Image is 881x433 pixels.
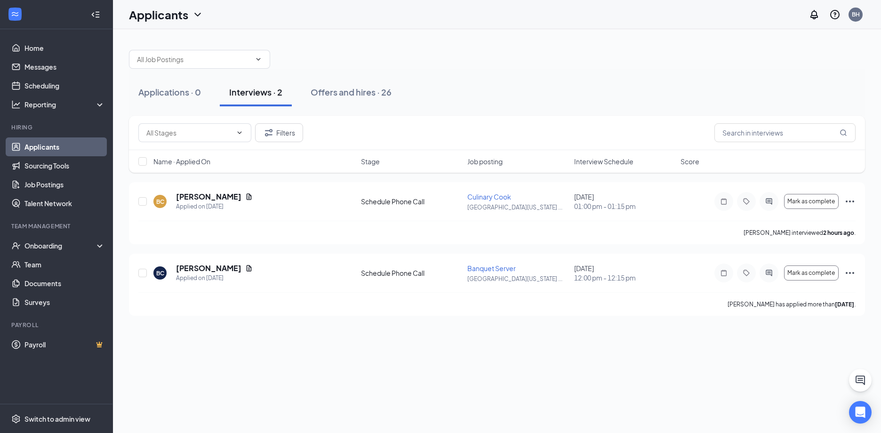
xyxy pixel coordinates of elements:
div: Reporting [24,100,105,109]
b: [DATE] [835,301,854,308]
svg: UserCheck [11,241,21,250]
svg: Collapse [91,10,100,19]
h1: Applicants [129,7,188,23]
div: Offers and hires · 26 [311,86,392,98]
div: Schedule Phone Call [361,268,462,278]
div: Applied on [DATE] [176,202,253,211]
svg: Document [245,193,253,200]
svg: QuestionInfo [829,9,841,20]
a: Talent Network [24,194,105,213]
b: 2 hours ago [823,229,854,236]
p: [PERSON_NAME] interviewed . [744,229,856,237]
span: Mark as complete [787,198,835,205]
div: Schedule Phone Call [361,197,462,206]
a: PayrollCrown [24,335,105,354]
svg: Settings [11,414,21,424]
svg: ChatActive [855,375,866,386]
span: Mark as complete [787,270,835,276]
svg: Document [245,265,253,272]
svg: Tag [741,269,752,277]
svg: WorkstreamLogo [10,9,20,19]
a: Team [24,255,105,274]
div: Onboarding [24,241,97,250]
svg: ActiveChat [763,198,775,205]
div: BH [852,10,860,18]
button: Filter Filters [255,123,303,142]
span: Score [681,157,699,166]
button: ChatActive [849,369,872,392]
div: Open Intercom Messenger [849,401,872,424]
a: Applicants [24,137,105,156]
svg: Analysis [11,100,21,109]
a: Messages [24,57,105,76]
svg: Ellipses [844,196,856,207]
div: Team Management [11,222,103,230]
svg: Ellipses [844,267,856,279]
button: Mark as complete [784,265,839,281]
a: Scheduling [24,76,105,95]
svg: ActiveChat [763,269,775,277]
button: Mark as complete [784,194,839,209]
h5: [PERSON_NAME] [176,263,241,273]
a: Home [24,39,105,57]
svg: Notifications [809,9,820,20]
span: Culinary Cook [467,192,511,201]
div: [DATE] [574,264,675,282]
svg: Tag [741,198,752,205]
input: Search in interviews [714,123,856,142]
span: Name · Applied On [153,157,210,166]
div: BC [156,198,164,206]
a: Documents [24,274,105,293]
svg: Filter [263,127,274,138]
a: Surveys [24,293,105,312]
input: All Job Postings [137,54,251,64]
svg: MagnifyingGlass [840,129,847,136]
p: [GEOGRAPHIC_DATA][US_STATE] ... [467,203,568,211]
div: Payroll [11,321,103,329]
div: Applied on [DATE] [176,273,253,283]
span: 12:00 pm - 12:15 pm [574,273,675,282]
span: 01:00 pm - 01:15 pm [574,201,675,211]
p: [GEOGRAPHIC_DATA][US_STATE] ... [467,275,568,283]
svg: ChevronDown [236,129,243,136]
input: All Stages [146,128,232,138]
svg: Note [718,269,729,277]
div: Applications · 0 [138,86,201,98]
div: Switch to admin view [24,414,90,424]
a: Job Postings [24,175,105,194]
a: Sourcing Tools [24,156,105,175]
div: BC [156,269,164,277]
svg: Note [718,198,729,205]
span: Interview Schedule [574,157,633,166]
svg: ChevronDown [192,9,203,20]
span: Job posting [467,157,503,166]
span: Banquet Server [467,264,516,273]
svg: ChevronDown [255,56,262,63]
p: [PERSON_NAME] has applied more than . [728,300,856,308]
div: Interviews · 2 [229,86,282,98]
span: Stage [361,157,380,166]
div: [DATE] [574,192,675,211]
div: Hiring [11,123,103,131]
h5: [PERSON_NAME] [176,192,241,202]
